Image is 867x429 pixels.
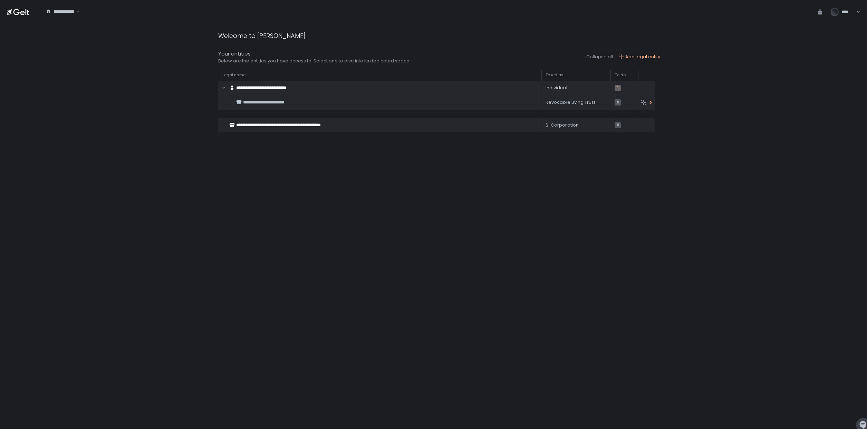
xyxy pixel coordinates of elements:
div: Your entities [218,50,411,58]
div: Search for option [41,5,80,19]
input: Search for option [46,14,76,21]
button: Collapse all [586,54,613,60]
div: S-Corporation [546,122,606,128]
span: Taxed as [546,72,563,78]
button: Add legal entity [618,54,660,60]
span: To do [615,72,625,78]
div: Individual [546,85,606,91]
div: Revocable Living Trust [546,99,606,106]
span: Legal name [222,72,245,78]
span: 0 [615,122,621,128]
div: Welcome to [PERSON_NAME] [218,31,306,40]
span: 0 [615,99,621,106]
span: 1 [615,85,621,91]
div: Below are the entities you have access to. Select one to dive into its dedicated space. [218,58,411,64]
